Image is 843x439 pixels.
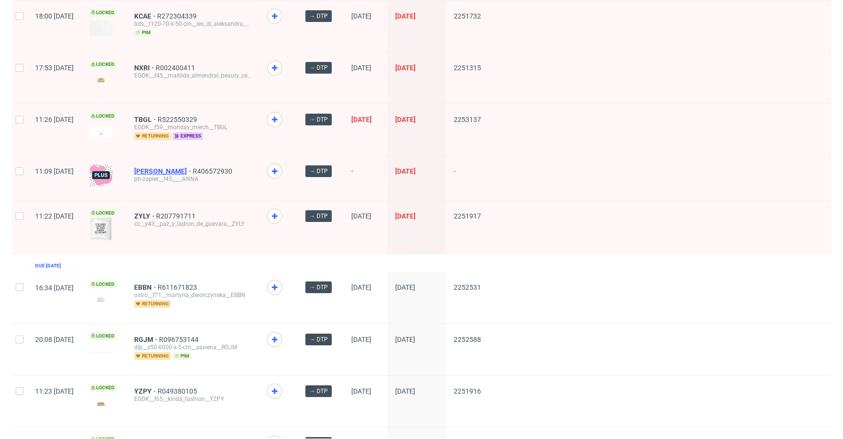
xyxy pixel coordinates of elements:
[89,112,117,120] span: Locked
[134,167,193,175] a: [PERSON_NAME]
[134,123,251,131] div: EGDK__f59__monday_merch__TBGL
[173,132,203,140] span: express
[134,132,171,140] span: returning
[35,284,74,292] span: 16:34 [DATE]
[35,12,74,20] span: 18:00 [DATE]
[351,336,371,343] span: [DATE]
[395,336,415,343] span: [DATE]
[134,300,171,308] span: returning
[89,384,117,392] span: Locked
[89,280,117,288] span: Locked
[35,64,74,72] span: 17:53 [DATE]
[89,217,113,240] img: version_two_editor_design
[156,212,198,220] a: R207791711
[309,335,328,344] span: → DTP
[309,115,328,124] span: → DTP
[395,283,415,291] span: [DATE]
[89,332,117,340] span: Locked
[89,9,117,17] span: Locked
[351,12,371,20] span: [DATE]
[395,116,416,123] span: [DATE]
[395,12,416,20] span: [DATE]
[134,343,251,351] div: dlp__x50-6000-x-5-cm__saviena__RGJM
[351,387,371,395] span: [DATE]
[156,64,197,72] a: R002400411
[351,212,371,220] span: [DATE]
[173,352,191,360] span: pim
[89,293,113,306] img: version_two_editor_design
[89,74,113,87] img: version_two_editor_design.png
[193,167,234,175] a: R406572930
[395,64,416,72] span: [DATE]
[351,64,371,72] span: [DATE]
[134,116,158,123] a: TBGL
[454,116,481,123] span: 2253137
[134,212,156,220] a: ZYLY
[134,175,251,183] div: ph-zapier__f45____ANNA
[134,220,251,228] div: cc__y43__paz_y_ladron_de_guevara__ZYLY
[134,352,171,360] span: returning
[35,387,74,395] span: 11:23 [DATE]
[351,116,372,123] span: [DATE]
[454,283,481,291] span: 2252531
[134,12,157,20] a: KCAE
[309,387,328,396] span: → DTP
[134,336,159,343] a: RGJM
[158,283,199,291] a: R611671823
[309,167,328,176] span: → DTP
[134,20,251,28] div: bds__t120-70-x-50-cm__ies_di_aleksandra_matviiva__KCAE
[158,116,199,123] a: R522550329
[134,64,156,72] a: NXRI
[158,387,199,395] a: R049380105
[35,116,74,123] span: 11:26 [DATE]
[134,395,251,403] div: EGDK__f65__kinda_fashion__YZPY
[134,387,158,395] a: YZPY
[309,283,328,292] span: → DTP
[454,212,481,220] span: 2251917
[134,29,153,37] span: pim
[89,350,113,353] img: version_two_editor_design
[89,209,117,217] span: Locked
[454,12,481,20] span: 2251732
[157,12,199,20] a: R272304339
[134,283,158,291] a: EBBN
[134,291,251,299] div: ostro__f71__martyna_dworczynska__EBBN
[454,387,481,395] span: 2251916
[454,167,481,188] span: -
[309,12,328,20] span: → DTP
[35,262,61,270] div: Due [DATE]
[395,212,416,220] span: [DATE]
[89,20,113,37] img: version_two_editor_design.png
[89,163,113,187] img: plus-icon.676465ae8f3a83198b3f.png
[454,64,481,72] span: 2251315
[351,283,371,291] span: [DATE]
[89,60,117,68] span: Locked
[134,72,251,80] div: EGDK__f45__maltilde_almendral_beauty_center__NXRI
[309,63,328,72] span: → DTP
[395,167,416,175] span: [DATE]
[351,167,380,188] span: -
[89,397,113,410] img: version_two_editor_design
[159,336,201,343] a: R096753144
[89,126,113,138] img: version_two_editor_design.png
[454,336,481,343] span: 2252588
[309,212,328,220] span: → DTP
[395,387,415,395] span: [DATE]
[35,167,74,175] span: 11:09 [DATE]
